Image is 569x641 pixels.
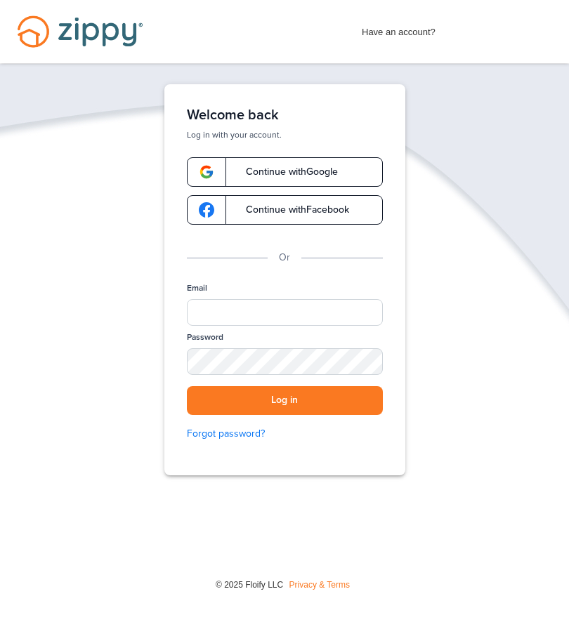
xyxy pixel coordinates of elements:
[187,129,383,140] p: Log in with your account.
[187,386,383,415] button: Log in
[199,202,214,218] img: google-logo
[187,348,383,375] input: Password
[187,331,223,343] label: Password
[216,580,283,590] span: © 2025 Floify LLC
[362,18,436,40] span: Have an account?
[187,157,383,187] a: google-logoContinue withGoogle
[187,426,383,442] a: Forgot password?
[187,299,383,326] input: Email
[199,164,214,180] img: google-logo
[279,250,290,265] p: Or
[232,167,338,177] span: Continue with Google
[232,205,349,215] span: Continue with Facebook
[187,195,383,225] a: google-logoContinue withFacebook
[187,282,207,294] label: Email
[187,107,383,124] h1: Welcome back
[289,580,350,590] a: Privacy & Terms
